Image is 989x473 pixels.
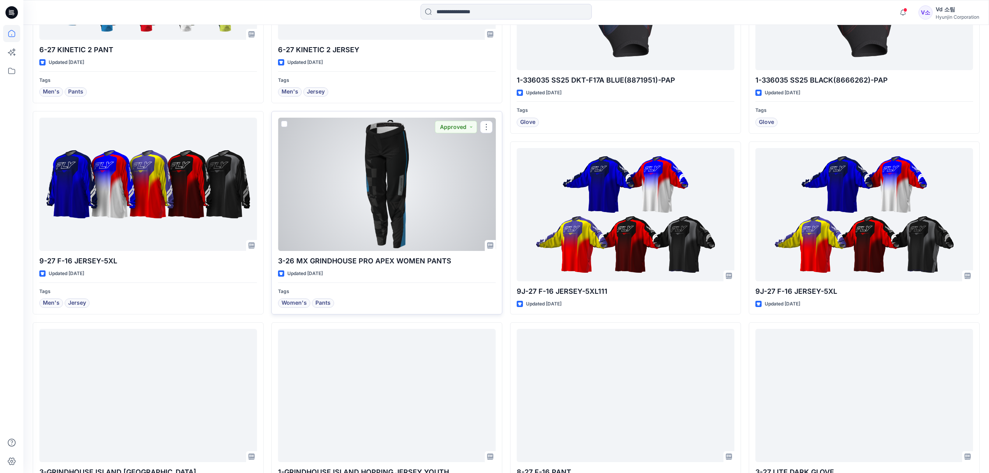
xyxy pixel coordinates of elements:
span: Pants [68,87,83,97]
p: Updated [DATE] [287,58,323,67]
a: 9J-27 F-16 JERSEY-5XL [755,148,973,281]
p: Tags [278,76,496,85]
p: Tags [39,288,257,296]
p: 6-27 KINETIC 2 PANT [39,44,257,55]
span: Jersey [68,298,86,308]
p: Updated [DATE] [526,89,561,97]
a: 1-GRINDHOUSE ISLAND HOPPING JERSEY YOUTH [278,329,496,462]
div: Hyunjin Corporation [936,14,979,20]
p: Updated [DATE] [765,300,800,308]
p: Tags [755,106,973,115]
div: V소 [919,5,933,19]
p: Updated [DATE] [526,300,561,308]
p: 9-27 F-16 JERSEY-5XL [39,256,257,267]
a: 8-27 F-16 PANT [517,329,734,462]
p: 9J-27 F-16 JERSEY-5XL111 [517,286,734,297]
a: 9-27 F-16 JERSEY-5XL [39,118,257,251]
p: 6-27 KINETIC 2 JERSEY [278,44,496,55]
p: 1-336035 SS25 BLACK(8666262)-PAP [755,75,973,86]
span: Jersey [307,87,325,97]
p: Updated [DATE] [765,89,800,97]
p: 3-26 MX GRINDHOUSE PRO APEX WOMEN PANTS [278,256,496,267]
span: Glove [520,118,535,127]
span: Women's [282,298,307,308]
a: 3-27 LITE DARK GLOVE [755,329,973,462]
p: Updated [DATE] [49,58,84,67]
p: Tags [517,106,734,115]
p: 9J-27 F-16 JERSEY-5XL [755,286,973,297]
a: 9J-27 F-16 JERSEY-5XL111 [517,148,734,281]
p: Tags [278,288,496,296]
p: Updated [DATE] [49,270,84,278]
span: Men's [43,87,60,97]
span: Glove [759,118,774,127]
a: 3-GRINDHOUSE ISLAND HOPPING JERSEY [39,329,257,462]
span: Pants [315,298,331,308]
span: Men's [282,87,298,97]
p: Updated [DATE] [287,270,323,278]
p: 1-336035 SS25 DKT-F17A BLUE(8871951)-PAP [517,75,734,86]
span: Men's [43,298,60,308]
a: 3-26 MX GRINDHOUSE PRO APEX WOMEN PANTS [278,118,496,251]
div: Vd 소팀 [936,5,979,14]
p: Tags [39,76,257,85]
